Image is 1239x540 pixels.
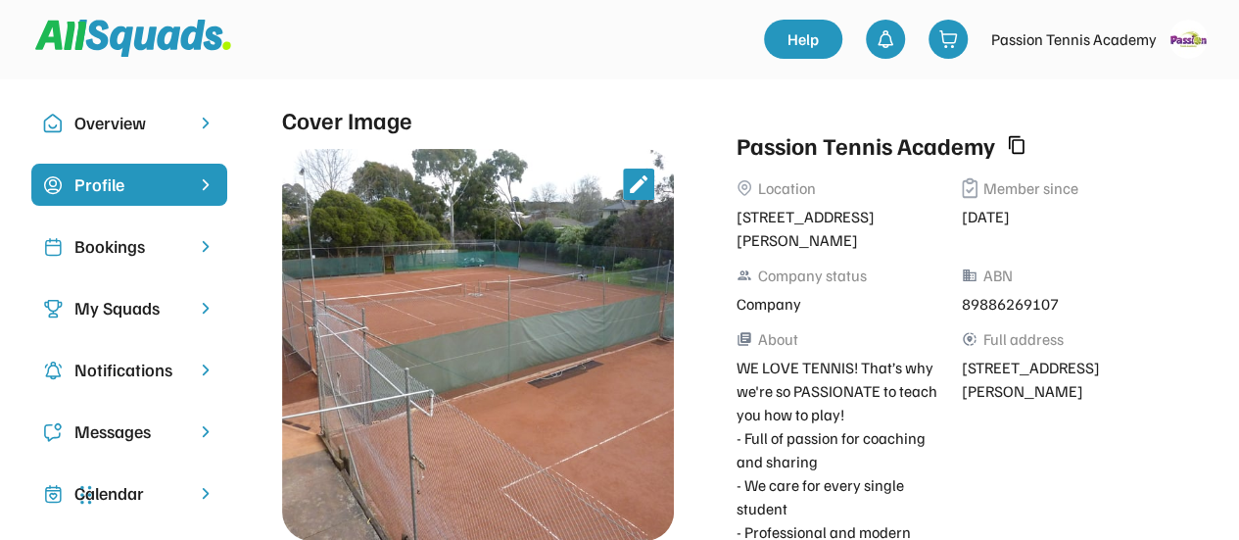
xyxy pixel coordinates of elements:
[74,357,184,383] div: Notifications
[196,422,215,441] img: chevron-right.svg
[962,356,1175,403] div: [STREET_ADDRESS][PERSON_NAME]
[737,127,995,163] div: Passion Tennis Academy
[991,27,1157,51] div: Passion Tennis Academy
[74,172,184,198] div: Profile
[758,176,816,200] div: Location
[983,327,1064,351] div: Full address
[196,237,215,256] img: chevron-right.svg
[196,299,215,318] img: chevron-right.svg
[43,299,63,319] img: Icon%20copy%203.svg
[74,233,184,260] div: Bookings
[74,295,184,321] div: My Squads
[962,268,977,283] button: business
[983,176,1078,200] div: Member since
[35,20,231,57] img: Squad%20Logo.svg
[43,114,63,133] img: Icon%20copy%2010.svg
[758,327,798,351] div: About
[737,180,752,196] img: Vector%2011.svg
[962,205,1175,228] div: [DATE]
[737,268,752,283] button: people
[1168,20,1208,59] img: logo_square.gif
[74,480,184,507] div: Calendar
[74,110,184,136] div: Overview
[282,102,412,137] div: Cover Image
[876,29,895,49] img: bell-03%20%281%29.svg
[43,361,63,380] img: Icon%20copy%204.svg
[962,177,977,198] img: Vector%2013.svg
[196,175,215,194] img: chevron-right%20copy%203.svg
[764,20,842,59] a: Help
[196,114,215,132] img: chevron-right.svg
[737,331,752,347] button: library_books
[737,205,950,252] div: [STREET_ADDRESS][PERSON_NAME]
[43,422,63,442] img: Icon%20copy%205.svg
[737,292,950,316] div: Company
[43,175,63,195] img: Icon%20copy%2015.svg
[962,331,977,347] button: share_location
[758,264,867,287] div: Company status
[938,29,958,49] img: shopping-cart-01%20%281%29.svg
[74,418,184,445] div: Messages
[196,361,215,379] img: chevron-right.svg
[196,484,215,503] img: chevron-right.svg
[983,264,1013,287] div: ABN
[43,237,63,257] img: Icon%20copy%202.svg
[962,292,1175,316] div: 89886269107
